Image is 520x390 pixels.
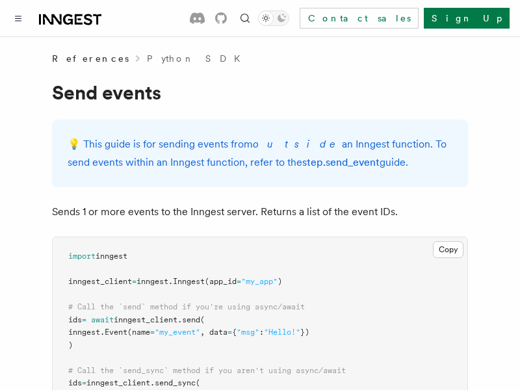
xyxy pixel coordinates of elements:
span: . [177,315,182,324]
span: (name [127,328,150,337]
span: : [259,328,264,337]
span: ids [68,378,82,387]
span: inngest_client [68,277,132,286]
p: 💡️ This guide is for sending events from an Inngest function. To send events within an Inngest fu... [68,135,452,172]
span: ) [68,341,73,350]
a: step.send_event [302,156,380,168]
span: = [227,328,232,337]
h1: Send events [52,81,468,104]
span: inngest_client [86,378,150,387]
em: outside [253,138,342,150]
span: ids [68,315,82,324]
span: = [82,378,86,387]
span: inngest [136,277,168,286]
span: send_sync [155,378,196,387]
span: = [132,277,136,286]
span: ( [200,315,205,324]
span: import [68,252,96,261]
span: ( [196,378,200,387]
span: = [82,315,86,324]
span: , data [200,328,227,337]
span: ) [278,277,282,286]
span: (app_id [205,277,237,286]
span: "msg" [237,328,259,337]
span: = [150,328,155,337]
a: Sign Up [424,8,510,29]
span: }) [300,328,309,337]
p: Sends 1 or more events to the Inngest server. Returns a list of the event IDs. [52,203,468,221]
span: send [182,315,200,324]
button: Find something... [237,10,253,26]
span: inngest_client [114,315,177,324]
span: Event [105,328,127,337]
span: References [52,52,129,65]
button: Toggle navigation [10,10,26,26]
span: Inngest [173,277,205,286]
span: = [237,277,241,286]
span: inngest. [68,328,105,337]
span: # Call the `send` method if you're using async/await [68,302,305,311]
span: # Call the `send_sync` method if you aren't using async/await [68,366,346,375]
span: inngest [96,252,127,261]
span: await [91,315,114,324]
span: "my_event" [155,328,200,337]
a: Python SDK [147,52,248,65]
button: Toggle dark mode [258,10,289,26]
span: . [150,378,155,387]
span: "my_app" [241,277,278,286]
span: "Hello!" [264,328,300,337]
span: . [168,277,173,286]
button: Copy [433,241,463,258]
span: { [232,328,237,337]
a: Contact sales [300,8,419,29]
